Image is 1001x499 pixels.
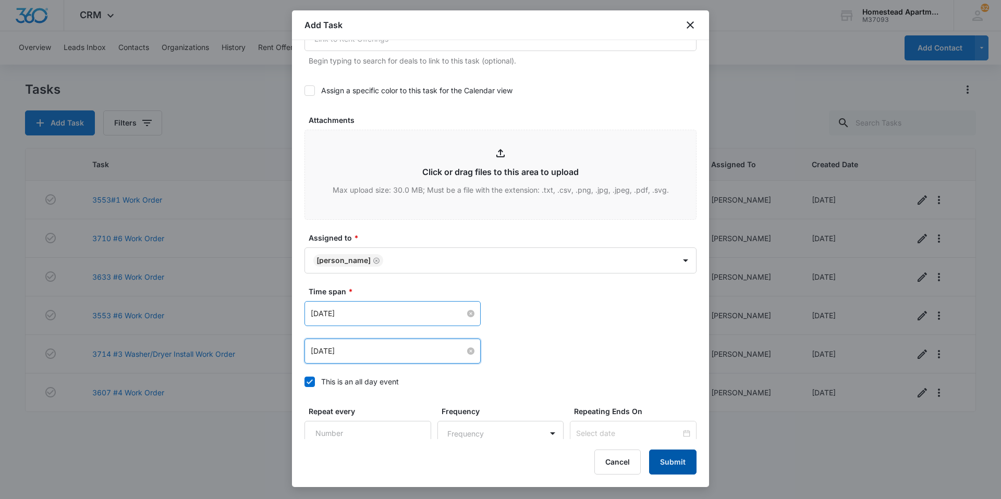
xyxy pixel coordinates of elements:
span: close-circle [467,310,474,317]
label: Assigned to [309,232,701,243]
div: [PERSON_NAME] [316,257,371,264]
span: close-circle [467,347,474,355]
input: Sep 15, 2025 [311,345,465,357]
button: close [684,19,697,31]
label: Attachments [309,115,701,126]
input: Select date [576,428,681,439]
label: Repeating Ends On [574,406,701,417]
button: Submit [649,450,697,475]
label: Frequency [442,406,568,417]
div: This is an all day event [321,376,399,387]
input: Sep 12, 2025 [311,308,465,319]
label: Time span [309,286,701,297]
p: Begin typing to search for deals to link to this task (optional). [309,55,697,66]
div: Remove Richard Delong [371,257,380,264]
label: Assign a specific color to this task for the Calendar view [304,85,697,96]
button: Cancel [594,450,641,475]
label: Repeat every [309,406,435,417]
input: Number [304,421,431,446]
h1: Add Task [304,19,343,31]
